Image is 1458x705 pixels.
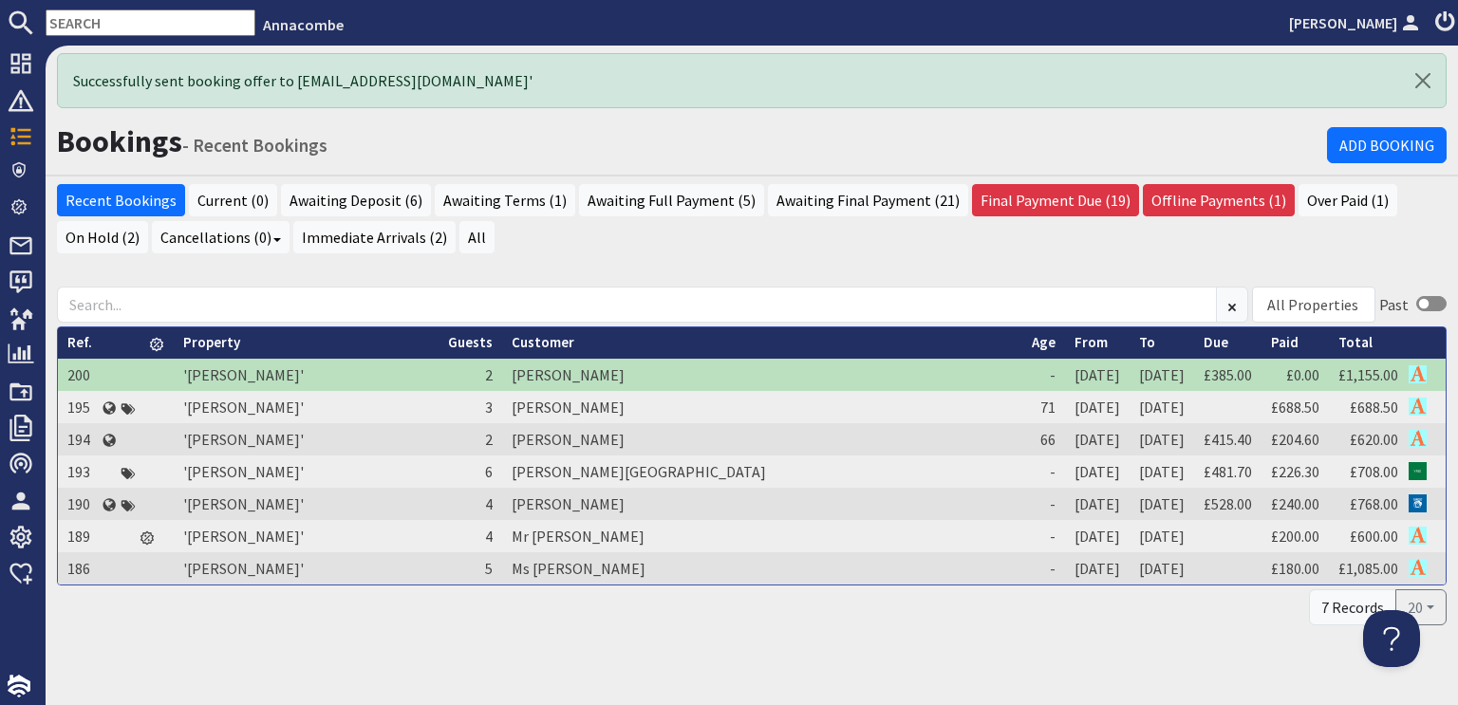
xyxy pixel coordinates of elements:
[1309,589,1396,625] div: 7 Records
[58,423,102,455] td: 194
[1130,423,1194,455] td: [DATE]
[448,333,493,351] a: Guests
[183,365,304,384] a: '[PERSON_NAME]'
[1286,365,1319,384] a: £0.00
[1204,462,1252,481] a: £481.70
[58,520,102,552] td: 189
[183,333,240,351] a: Property
[1143,184,1295,216] a: Offline Payments (1)
[1271,462,1319,481] a: £226.30
[579,184,764,216] a: Awaiting Full Payment (5)
[768,184,968,216] a: Awaiting Final Payment (21)
[183,430,304,449] a: '[PERSON_NAME]'
[1379,293,1409,316] div: Past
[263,15,344,34] a: Annacombe
[485,365,493,384] span: 2
[1350,462,1398,481] a: £708.00
[293,221,456,253] a: Immediate Arrivals (2)
[1395,589,1447,625] button: 20
[1338,333,1373,351] a: Total
[57,122,182,160] a: Bookings
[46,9,255,36] input: SEARCH
[57,221,148,253] a: On Hold (2)
[502,359,1022,391] td: [PERSON_NAME]
[502,520,1022,552] td: Mr [PERSON_NAME]
[57,53,1447,108] div: Successfully sent booking offer to [EMAIL_ADDRESS][DOMAIN_NAME]'
[1130,552,1194,584] td: [DATE]
[1409,398,1427,416] img: Referer: Annacombe
[1022,391,1065,423] td: 71
[485,494,493,513] span: 4
[1130,520,1194,552] td: [DATE]
[57,184,185,216] a: Recent Bookings
[485,559,493,578] span: 5
[1338,365,1398,384] a: £1,155.00
[182,134,327,157] small: - Recent Bookings
[1271,398,1319,417] a: £688.50
[1271,527,1319,546] a: £200.00
[459,221,495,253] a: All
[1130,488,1194,520] td: [DATE]
[1350,398,1398,417] a: £688.50
[502,391,1022,423] td: [PERSON_NAME]
[485,462,493,481] span: 6
[152,221,290,253] a: Cancellations (0)
[58,455,102,488] td: 193
[1289,11,1424,34] a: [PERSON_NAME]
[502,552,1022,584] td: Ms [PERSON_NAME]
[58,391,102,423] td: 195
[1022,455,1065,488] td: -
[1204,430,1252,449] a: £415.40
[1130,391,1194,423] td: [DATE]
[1065,423,1130,455] td: [DATE]
[1299,184,1397,216] a: Over Paid (1)
[1271,430,1319,449] a: £204.60
[189,184,277,216] a: Current (0)
[67,333,92,351] a: Ref.
[1204,365,1252,384] a: £385.00
[1252,287,1375,323] div: Combobox
[1022,552,1065,584] td: -
[1065,488,1130,520] td: [DATE]
[485,527,493,546] span: 4
[1327,127,1447,163] a: Add Booking
[1267,293,1358,316] div: All Properties
[183,559,304,578] a: '[PERSON_NAME]'
[1022,359,1065,391] td: -
[1350,527,1398,546] a: £600.00
[1022,488,1065,520] td: -
[1409,365,1427,383] img: Referer: Annacombe
[1271,494,1319,513] a: £240.00
[1271,333,1299,351] a: Paid
[1338,559,1398,578] a: £1,085.00
[502,423,1022,455] td: [PERSON_NAME]
[8,675,30,697] img: staytech_i_w-64f4e8e9ee0a9c174fd5317b4b171b261742d2d393467e5bdba4413f4f884c10.svg
[58,552,102,584] td: 186
[502,488,1022,520] td: [PERSON_NAME]
[57,287,1217,323] input: Search...
[1409,494,1427,512] img: Referer: Independent Cottages
[1350,494,1398,513] a: £768.00
[435,184,575,216] a: Awaiting Terms (1)
[1022,520,1065,552] td: -
[1409,559,1427,577] img: Referer: Annacombe
[485,430,493,449] span: 2
[183,462,304,481] a: '[PERSON_NAME]'
[1022,423,1065,455] td: 66
[1065,455,1130,488] td: [DATE]
[1363,610,1420,667] iframe: Toggle Customer Support
[1409,462,1427,480] img: Referer: VRBO
[485,398,493,417] span: 3
[1409,527,1427,545] img: Referer: Annacombe
[1065,520,1130,552] td: [DATE]
[1409,430,1427,448] img: Referer: Annacombe
[1271,559,1319,578] a: £180.00
[183,398,304,417] a: '[PERSON_NAME]'
[183,494,304,513] a: '[PERSON_NAME]'
[1204,494,1252,513] a: £528.00
[1130,455,1194,488] td: [DATE]
[281,184,431,216] a: Awaiting Deposit (6)
[512,333,574,351] a: Customer
[183,527,304,546] a: '[PERSON_NAME]'
[58,488,102,520] td: 190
